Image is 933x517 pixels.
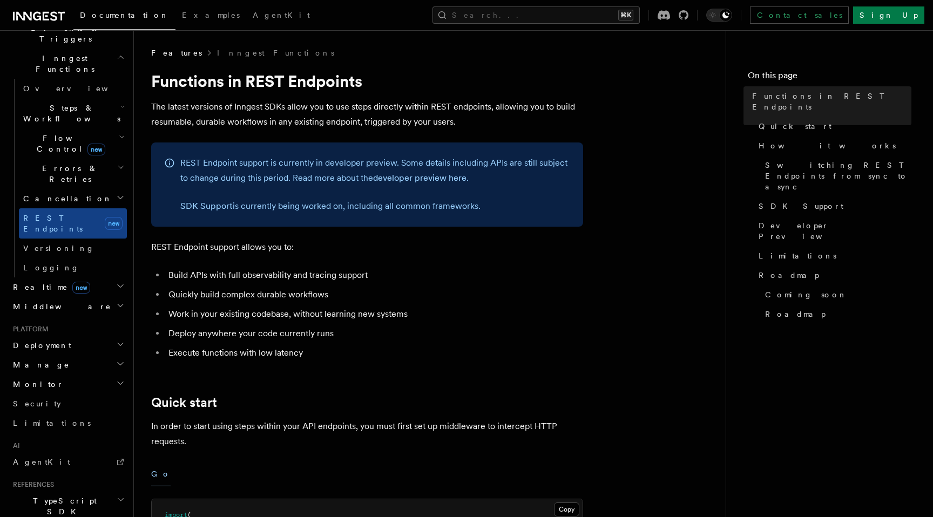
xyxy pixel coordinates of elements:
li: Build APIs with full observability and tracing support [165,268,583,283]
a: AgentKit [9,452,127,472]
div: Inngest Functions [9,79,127,277]
button: Events & Triggers [9,18,127,49]
span: Examples [182,11,240,19]
a: Switching REST Endpoints from sync to async [761,155,911,196]
span: Roadmap [765,309,826,319]
span: Functions in REST Endpoints [752,91,911,112]
a: Contact sales [750,6,849,24]
li: Quickly build complex durable workflows [165,287,583,302]
span: SDK Support [759,201,843,212]
a: How it works [754,136,911,155]
span: Switching REST Endpoints from sync to async [765,160,911,192]
span: TypeScript SDK [9,495,117,517]
span: Overview [23,84,134,93]
li: Work in your existing codebase, without learning new systems [165,307,583,322]
a: Examples [175,3,246,29]
span: Deployment [9,340,71,351]
p: REST Endpoint support is currently in developer preview. Some details including APIs are still su... [180,155,570,186]
span: How it works [759,140,896,151]
li: Deploy anywhere your code currently runs [165,326,583,341]
li: Execute functions with low latency [165,345,583,360]
h4: On this page [748,69,911,86]
a: Quick start [151,395,217,410]
a: SDK Support [754,196,911,216]
button: Manage [9,355,127,375]
button: Inngest Functions [9,49,127,79]
span: Limitations [759,250,836,261]
button: Cancellation [19,189,127,208]
span: Middleware [9,301,111,312]
a: Roadmap [754,266,911,285]
a: AgentKit [246,3,316,29]
span: new [72,282,90,294]
span: Developer Preview [759,220,911,242]
a: Functions in REST Endpoints [748,86,911,117]
a: Roadmap [761,304,911,324]
button: Toggle dark mode [706,9,732,22]
p: REST Endpoint support allows you to: [151,240,583,255]
span: Documentation [80,11,169,19]
span: Platform [9,325,49,334]
a: REST Endpointsnew [19,208,127,239]
button: Deployment [9,336,127,355]
a: Logging [19,258,127,277]
p: The latest versions of Inngest SDKs allow you to use steps directly within REST endpoints, allowi... [151,99,583,130]
span: Flow Control [19,133,119,154]
span: Manage [9,359,70,370]
a: Security [9,394,127,413]
a: Versioning [19,239,127,258]
span: Roadmap [759,270,819,281]
span: Realtime [9,282,90,292]
span: Features [151,47,202,58]
button: Errors & Retries [19,159,127,189]
a: Coming soon [761,285,911,304]
button: Steps & Workflows [19,98,127,128]
span: AI [9,441,20,450]
span: REST Endpoints [23,214,83,233]
a: Developer Preview [754,216,911,246]
a: Inngest Functions [217,47,334,58]
span: References [9,480,54,489]
a: Overview [19,79,127,98]
p: In order to start using steps within your API endpoints, you must first set up middleware to inte... [151,419,583,449]
span: Steps & Workflows [19,103,120,124]
span: Monitor [9,379,64,390]
button: Middleware [9,297,127,316]
a: Documentation [73,3,175,30]
a: Sign Up [853,6,924,24]
button: Flow Controlnew [19,128,127,159]
span: new [105,217,123,230]
kbd: ⌘K [618,10,633,21]
span: Cancellation [19,193,112,204]
span: new [87,144,105,155]
a: Limitations [754,246,911,266]
span: Inngest Functions [9,53,117,74]
span: Logging [23,263,79,272]
a: SDK Support [180,201,233,211]
a: Quick start [754,117,911,136]
button: Go [151,462,171,486]
span: Events & Triggers [9,23,118,44]
span: Coming soon [765,289,847,300]
span: Versioning [23,244,94,253]
button: Copy [554,502,579,516]
button: Monitor [9,375,127,394]
span: Quick start [759,121,831,132]
button: Realtimenew [9,277,127,297]
span: Errors & Retries [19,163,117,185]
h1: Functions in REST Endpoints [151,71,583,91]
span: AgentKit [13,458,70,466]
span: Limitations [13,419,91,427]
button: Search...⌘K [432,6,640,24]
a: developer preview here [373,173,466,183]
p: is currently being worked on, including all common frameworks. [180,199,570,214]
a: Limitations [9,413,127,433]
span: AgentKit [253,11,310,19]
span: Security [13,399,61,408]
